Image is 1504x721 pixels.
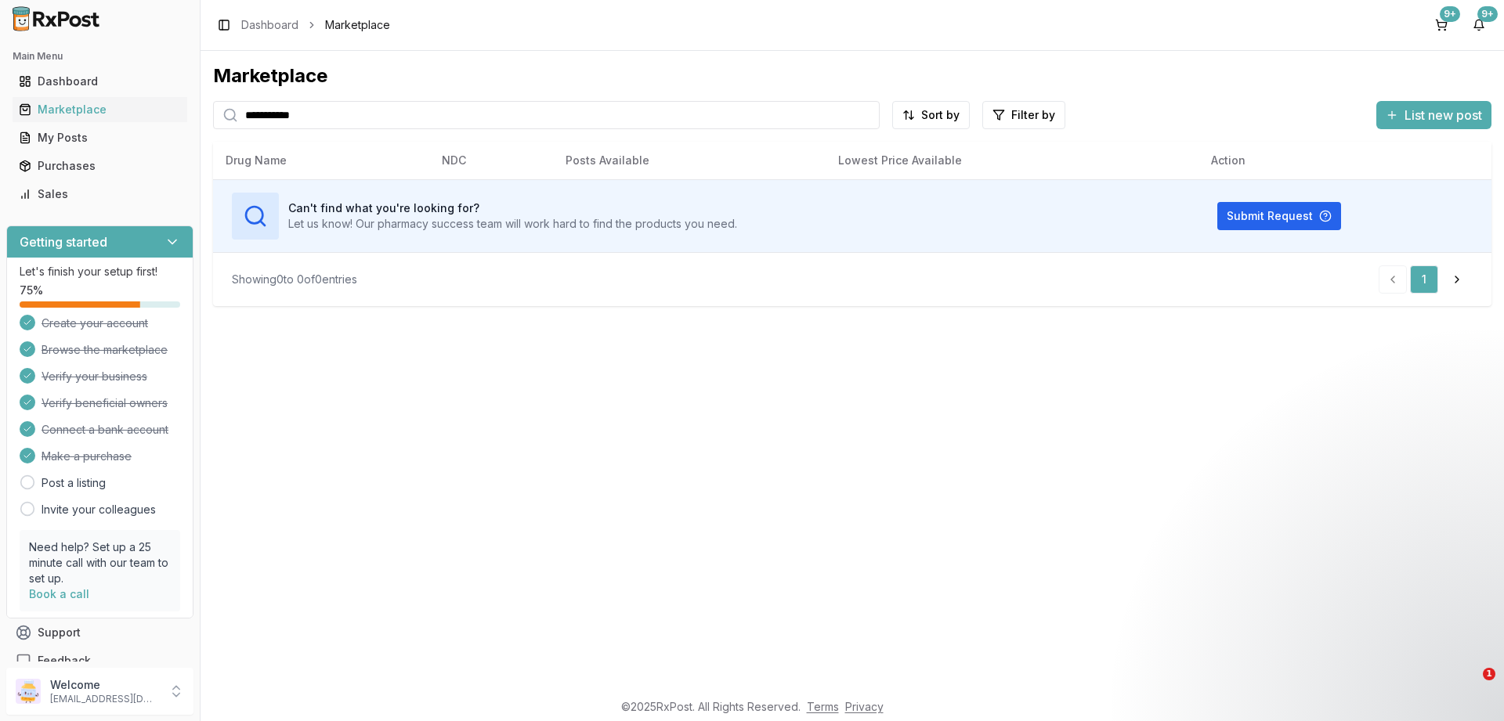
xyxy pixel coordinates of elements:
[892,101,970,129] button: Sort by
[1429,13,1454,38] button: 9+
[1405,106,1482,124] span: List new post
[6,69,193,94] button: Dashboard
[1217,202,1341,230] button: Submit Request
[13,124,187,152] a: My Posts
[553,142,826,179] th: Posts Available
[1451,668,1488,705] iframe: Intercom live chat
[1466,13,1491,38] button: 9+
[241,17,298,33] a: Dashboard
[1011,107,1055,123] span: Filter by
[16,679,41,704] img: User avatar
[213,142,429,179] th: Drug Name
[1379,265,1473,294] nav: pagination
[20,233,107,251] h3: Getting started
[6,6,107,31] img: RxPost Logo
[20,283,43,298] span: 75 %
[288,216,737,232] p: Let us know! Our pharmacy success team will work hard to find the products you need.
[6,182,193,207] button: Sales
[19,186,181,202] div: Sales
[921,107,960,123] span: Sort by
[6,647,193,675] button: Feedback
[19,74,181,89] div: Dashboard
[13,180,187,208] a: Sales
[1198,142,1491,179] th: Action
[1441,265,1473,294] a: Go to next page
[1376,109,1491,124] a: List new post
[213,63,1491,88] div: Marketplace
[50,677,159,693] p: Welcome
[19,102,181,117] div: Marketplace
[1410,265,1438,294] a: 1
[13,96,187,124] a: Marketplace
[807,700,839,713] a: Terms
[13,50,187,63] h2: Main Menu
[845,700,884,713] a: Privacy
[6,125,193,150] button: My Posts
[42,449,132,464] span: Make a purchase
[29,587,89,600] a: Book a call
[1483,668,1495,680] span: 1
[232,272,357,287] div: Showing 0 to 0 of 0 entries
[42,422,168,438] span: Connect a bank account
[19,130,181,146] div: My Posts
[1477,6,1498,22] div: 9+
[42,502,156,517] a: Invite your colleagues
[42,342,168,358] span: Browse the marketplace
[42,395,168,411] span: Verify beneficial owners
[42,315,148,331] span: Create your account
[429,142,553,179] th: NDC
[20,264,180,279] p: Let's finish your setup first!
[29,539,171,586] p: Need help? Set up a 25 minute call with our team to set up.
[42,369,147,384] span: Verify your business
[38,653,91,669] span: Feedback
[241,17,390,33] nav: breadcrumb
[50,693,159,705] p: [EMAIL_ADDRESS][DOMAIN_NAME]
[1440,6,1460,22] div: 9+
[826,142,1198,179] th: Lowest Price Available
[288,200,737,216] h3: Can't find what you're looking for?
[13,67,187,96] a: Dashboard
[42,475,106,491] a: Post a listing
[1376,101,1491,129] button: List new post
[19,158,181,174] div: Purchases
[6,153,193,178] button: Purchases
[325,17,390,33] span: Marketplace
[982,101,1065,129] button: Filter by
[6,97,193,122] button: Marketplace
[6,618,193,647] button: Support
[13,152,187,180] a: Purchases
